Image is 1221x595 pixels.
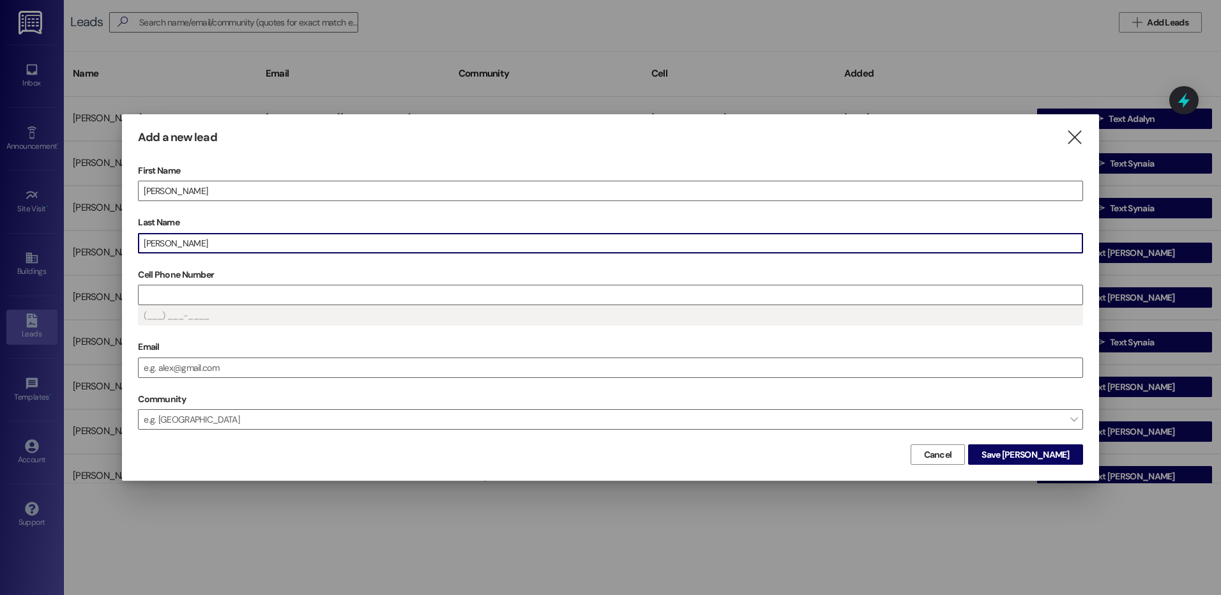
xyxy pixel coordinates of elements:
[138,161,1083,181] label: First Name
[982,448,1069,462] span: Save [PERSON_NAME]
[138,409,1083,430] span: e.g. [GEOGRAPHIC_DATA]
[968,444,1082,465] button: Save [PERSON_NAME]
[924,448,952,462] span: Cancel
[139,234,1082,253] input: e.g. Smith
[139,181,1082,200] input: e.g. Alex
[138,213,1083,232] label: Last Name
[138,265,1083,285] label: Cell Phone Number
[138,337,1083,357] label: Email
[138,130,216,145] h3: Add a new lead
[138,389,186,409] label: Community
[139,358,1082,377] input: e.g. alex@gmail.com
[1066,131,1083,144] i: 
[911,444,966,465] button: Cancel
